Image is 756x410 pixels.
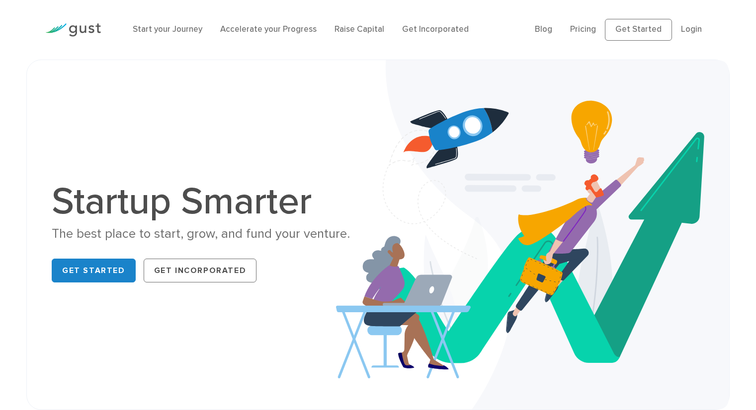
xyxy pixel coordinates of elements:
a: Get Started [605,19,672,41]
a: Blog [535,24,552,34]
div: The best place to start, grow, and fund your venture. [52,225,370,243]
img: Gust Logo [45,23,101,37]
a: Raise Capital [335,24,384,34]
a: Get Started [52,259,136,282]
a: Accelerate your Progress [220,24,317,34]
a: Start your Journey [133,24,202,34]
h1: Startup Smarter [52,183,370,220]
a: Get Incorporated [144,259,257,282]
a: Get Incorporated [402,24,469,34]
a: Login [681,24,702,34]
a: Pricing [570,24,596,34]
img: Startup Smarter Hero [336,60,729,410]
